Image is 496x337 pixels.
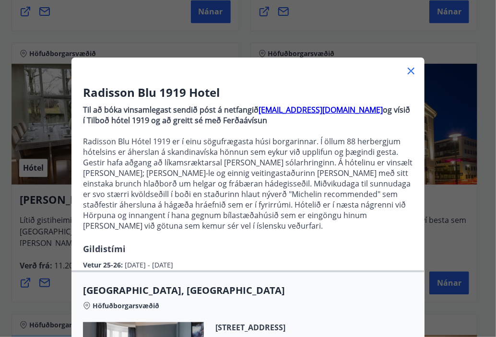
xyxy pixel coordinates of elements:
strong: Til að bóka vinsamlegast sendið póst á netfangið [83,105,259,115]
a: [EMAIL_ADDRESS][DOMAIN_NAME] [259,105,383,115]
p: Radisson Blu Hótel 1919 er í einu sögufrægasta húsi borgarinnar. Í öllum 88 herbergjum hótelsins ... [83,136,413,231]
span: [DATE] - [DATE] [125,260,173,269]
h3: Radisson Blu 1919 Hotel [83,84,413,101]
span: Höfuðborgarsvæðið [93,301,159,311]
strong: og vísið í Tilboð hótel 1919 og að greitt sé með Ferðaávísun [83,105,410,126]
span: Vetur 25-26 : [83,260,125,269]
span: [STREET_ADDRESS] [215,322,328,333]
span: Gildistími [83,243,126,255]
span: [GEOGRAPHIC_DATA], [GEOGRAPHIC_DATA] [83,284,413,297]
